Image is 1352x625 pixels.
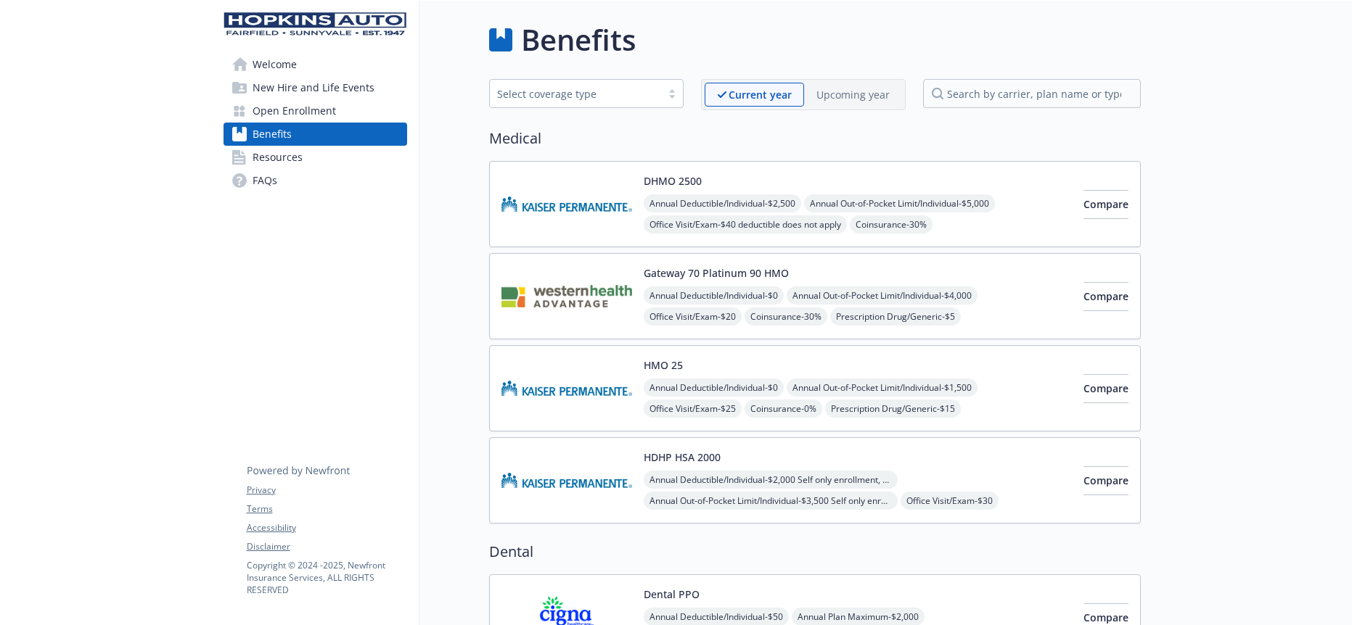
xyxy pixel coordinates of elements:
a: FAQs [224,169,407,192]
img: Western Health Advantage (WHA) carrier logo [501,265,632,327]
span: Coinsurance - 30% [745,307,827,326]
span: New Hire and Life Events [253,76,374,99]
span: FAQs [253,169,277,192]
img: Kaiser Permanente Insurance Company carrier logo [501,357,632,419]
p: Current year [729,87,792,102]
span: Compare [1083,610,1128,624]
a: Terms [247,502,406,516]
button: HDHP HSA 2000 [644,450,721,465]
span: Compare [1083,289,1128,303]
span: Annual Deductible/Individual - $0 [644,378,784,397]
button: Compare [1083,190,1128,219]
input: search by carrier, plan name or type [923,79,1141,108]
span: Annual Out-of-Pocket Limit/Individual - $1,500 [787,378,978,397]
button: DHMO 2500 [644,173,702,189]
a: Welcome [224,53,407,76]
span: Coinsurance - 30% [850,215,933,233]
span: Compare [1083,197,1128,211]
a: Benefits [224,123,407,146]
p: Upcoming year [816,87,890,102]
button: Dental PPO [644,587,700,602]
span: Office Visit/Exam - $30 [901,492,999,510]
span: Prescription Drug/Generic - $15 [825,400,961,418]
span: Open Enrollment [253,99,336,123]
a: Accessibility [247,521,406,534]
span: Resources [253,146,303,169]
button: Gateway 70 Platinum 90 HMO [644,265,789,281]
span: Annual Deductible/Individual - $2,500 [644,194,801,212]
a: Resources [224,146,407,169]
span: Annual Out-of-Pocket Limit/Individual - $3,500 Self only enrollment, $3,500 for any one member wi... [644,492,898,510]
span: Annual Deductible/Individual - $2,000 Self only enrollment, $3,200 for any one member within a Fa... [644,471,898,489]
span: Annual Out-of-Pocket Limit/Individual - $4,000 [787,286,978,305]
span: Office Visit/Exam - $40 deductible does not apply [644,215,847,233]
button: Compare [1083,466,1128,495]
span: Office Visit/Exam - $25 [644,400,742,418]
button: Compare [1083,282,1128,311]
a: Open Enrollment [224,99,407,123]
span: Compare [1083,381,1128,395]
div: Select coverage type [497,86,654,102]
span: Annual Deductible/Individual - $0 [644,286,784,305]
a: Privacy [247,484,406,497]
span: Coinsurance - 0% [745,400,822,418]
span: Compare [1083,473,1128,487]
a: Disclaimer [247,540,406,553]
span: Prescription Drug/Generic - $5 [830,307,961,326]
h2: Medical [489,128,1141,149]
span: Benefits [253,123,292,146]
h2: Dental [489,541,1141,563]
span: Annual Out-of-Pocket Limit/Individual - $5,000 [804,194,995,212]
h1: Benefits [521,18,636,62]
img: Kaiser Permanente Insurance Company carrier logo [501,450,632,511]
span: Office Visit/Exam - $20 [644,307,742,326]
p: Copyright © 2024 - 2025 , Newfront Insurance Services, ALL RIGHTS RESERVED [247,559,406,596]
a: New Hire and Life Events [224,76,407,99]
button: Compare [1083,374,1128,403]
span: Welcome [253,53,297,76]
button: HMO 25 [644,357,683,373]
img: Kaiser Permanente Insurance Company carrier logo [501,173,632,235]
